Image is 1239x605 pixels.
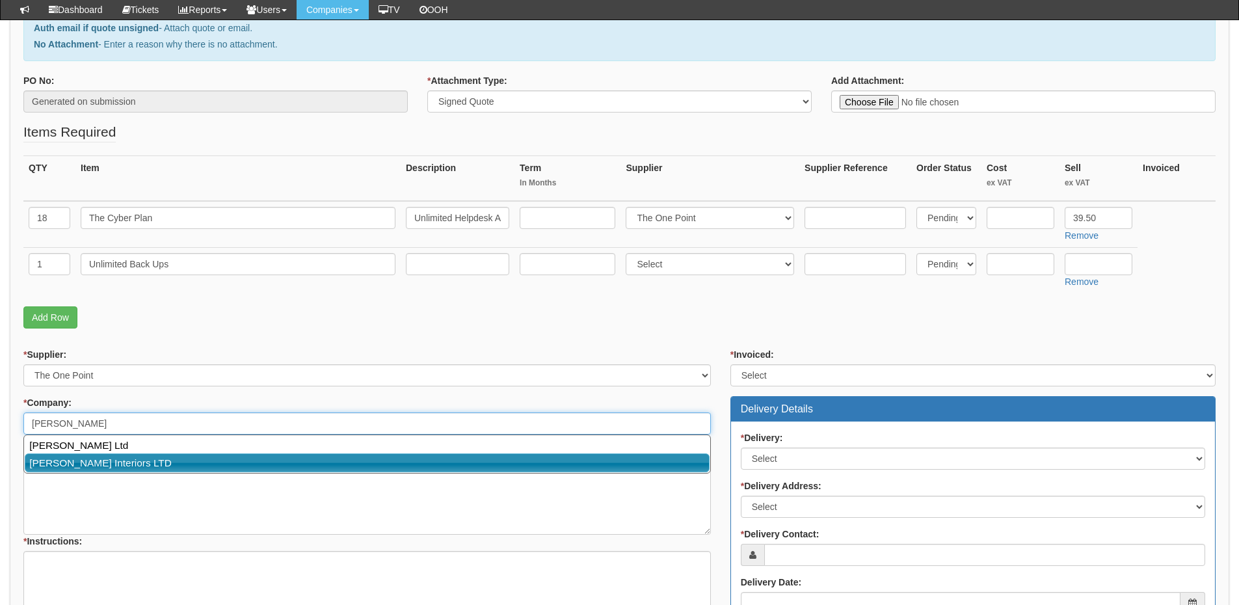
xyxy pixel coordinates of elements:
[34,21,1205,34] p: - Attach quote or email.
[427,74,507,87] label: Attachment Type:
[75,155,401,201] th: Item
[23,396,72,409] label: Company:
[23,348,66,361] label: Supplier:
[741,431,783,444] label: Delivery:
[981,155,1059,201] th: Cost
[1138,155,1216,201] th: Invoiced
[23,122,116,142] legend: Items Required
[401,155,514,201] th: Description
[34,38,1205,51] p: - Enter a reason why there is no attachment.
[831,74,904,87] label: Add Attachment:
[520,178,615,189] small: In Months
[1065,276,1099,287] a: Remove
[514,155,620,201] th: Term
[25,437,709,454] a: [PERSON_NAME] Ltd
[23,306,77,329] a: Add Row
[23,155,75,201] th: QTY
[1059,155,1138,201] th: Sell
[741,576,801,589] label: Delivery Date:
[741,528,819,541] label: Delivery Contact:
[620,155,799,201] th: Supplier
[25,453,710,472] a: [PERSON_NAME] Interiors LTD
[741,403,1205,415] h3: Delivery Details
[34,39,98,49] b: No Attachment
[911,155,981,201] th: Order Status
[23,535,82,548] label: Instructions:
[741,479,821,492] label: Delivery Address:
[1065,178,1132,189] small: ex VAT
[987,178,1054,189] small: ex VAT
[23,74,54,87] label: PO No:
[799,155,911,201] th: Supplier Reference
[1065,230,1099,241] a: Remove
[730,348,774,361] label: Invoiced:
[34,23,159,33] b: Auth email if quote unsigned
